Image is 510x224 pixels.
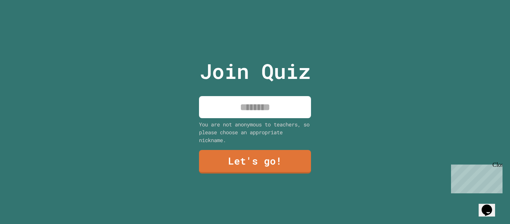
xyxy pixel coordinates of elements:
iframe: chat widget [448,162,503,193]
iframe: chat widget [479,194,503,217]
div: You are not anonymous to teachers, so please choose an appropriate nickname. [199,120,311,144]
a: Let's go! [199,150,311,174]
p: Join Quiz [200,56,311,87]
div: Chat with us now!Close [3,3,52,47]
